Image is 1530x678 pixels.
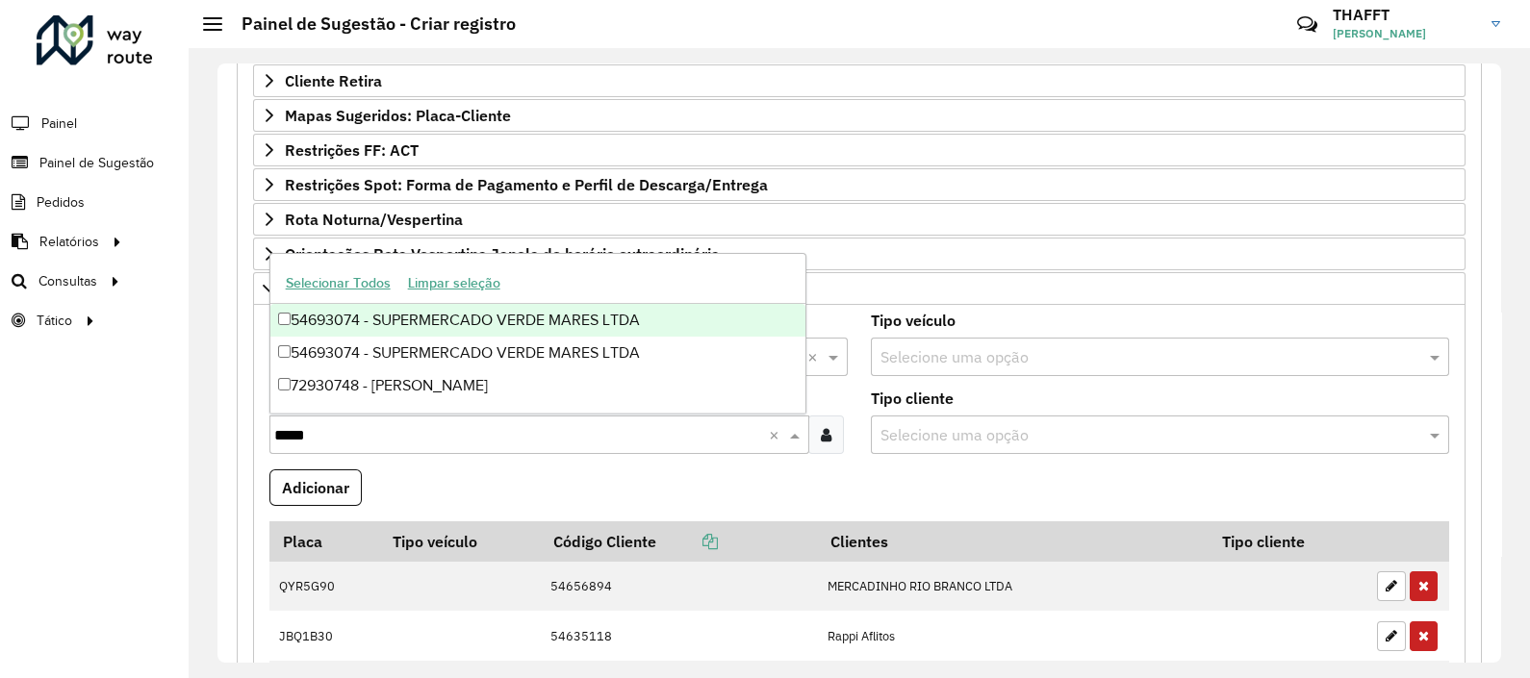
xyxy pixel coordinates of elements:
[1287,4,1328,45] a: Contato Rápido
[817,521,1208,562] th: Clientes
[807,345,824,368] span: Clear all
[871,387,954,410] label: Tipo cliente
[269,611,379,661] td: JBQ1B30
[285,73,382,88] span: Cliente Retira
[1333,6,1477,24] h3: THAFFT
[817,611,1208,661] td: Rappi Aflitos
[253,99,1466,132] a: Mapas Sugeridos: Placa-Cliente
[270,337,805,369] div: 54693074 - SUPERMERCADO VERDE MARES LTDA
[37,192,85,213] span: Pedidos
[253,134,1466,166] a: Restrições FF: ACT
[253,238,1466,270] a: Orientações Rota Vespertina Janela de horário extraordinária
[37,311,72,331] span: Tático
[540,562,817,612] td: 54656894
[285,108,511,123] span: Mapas Sugeridos: Placa-Cliente
[540,611,817,661] td: 54635118
[222,13,516,35] h2: Painel de Sugestão - Criar registro
[269,562,379,612] td: QYR5G90
[270,369,805,402] div: 72930748 - [PERSON_NAME]
[41,113,77,134] span: Painel
[656,532,718,551] a: Copiar
[277,268,399,298] button: Selecionar Todos
[253,272,1466,305] a: Pre-Roteirização AS / Orientações
[39,232,99,252] span: Relatórios
[540,521,817,562] th: Código Cliente
[269,521,379,562] th: Placa
[253,203,1466,236] a: Rota Noturna/Vespertina
[39,153,154,173] span: Painel de Sugestão
[253,168,1466,201] a: Restrições Spot: Forma de Pagamento e Perfil de Descarga/Entrega
[399,268,509,298] button: Limpar seleção
[253,64,1466,97] a: Cliente Retira
[285,142,419,158] span: Restrições FF: ACT
[270,304,805,337] div: 54693074 - SUPERMERCADO VERDE MARES LTDA
[285,212,463,227] span: Rota Noturna/Vespertina
[379,521,541,562] th: Tipo veículo
[285,246,720,262] span: Orientações Rota Vespertina Janela de horário extraordinária
[817,562,1208,612] td: MERCADINHO RIO BRANCO LTDA
[38,271,97,291] span: Consultas
[269,253,806,414] ng-dropdown-panel: Options list
[1209,521,1367,562] th: Tipo cliente
[269,469,362,506] button: Adicionar
[871,309,956,332] label: Tipo veículo
[285,177,768,192] span: Restrições Spot: Forma de Pagamento e Perfil de Descarga/Entrega
[1333,25,1477,42] span: [PERSON_NAME]
[769,423,785,446] span: Clear all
